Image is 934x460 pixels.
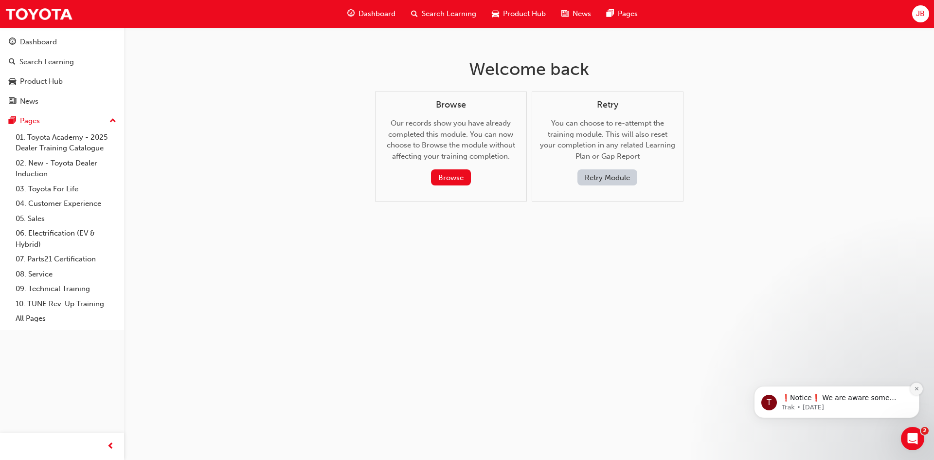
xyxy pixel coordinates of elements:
h4: Retry [540,100,675,110]
button: Dismiss notification [171,58,183,71]
a: 07. Parts21 Certification [12,252,120,267]
span: Search Learning [422,8,476,19]
a: All Pages [12,311,120,326]
a: 09. Technical Training [12,281,120,296]
p: Message from Trak, sent 87w ago [42,78,168,87]
span: car-icon [9,77,16,86]
a: 06. Electrification (EV & Hybrid) [12,226,120,252]
a: News [4,92,120,110]
p: ❗Notice❗ We are aware some training completions are missing from history, we are currently workin... [42,69,168,78]
div: News [20,96,38,107]
a: 02. New - Toyota Dealer Induction [12,156,120,182]
button: DashboardSearch LearningProduct HubNews [4,31,120,112]
a: car-iconProduct Hub [484,4,554,24]
a: search-iconSearch Learning [403,4,484,24]
span: Dashboard [359,8,395,19]
iframe: Intercom notifications message [739,325,934,434]
button: Browse [431,169,471,185]
span: car-icon [492,8,499,20]
div: Profile image for Trak [22,70,37,86]
a: 08. Service [12,267,120,282]
span: Pages [618,8,638,19]
a: 01. Toyota Academy - 2025 Dealer Training Catalogue [12,130,120,156]
span: up-icon [109,115,116,128]
div: Our records show you have already completed this module. You can now choose to Browse the module ... [383,100,519,186]
div: Search Learning [19,56,74,68]
span: guage-icon [347,8,355,20]
a: Search Learning [4,53,120,71]
span: news-icon [9,97,16,106]
button: JB [912,5,929,22]
a: 05. Sales [12,211,120,226]
div: message notification from Trak, 87w ago. ❗Notice❗ We are aware some training completions are miss... [15,61,180,93]
span: JB [916,8,925,19]
a: 03. Toyota For Life [12,182,120,197]
h1: Welcome back [375,58,683,80]
img: Trak [5,3,73,25]
a: Dashboard [4,33,120,51]
h4: Browse [383,100,519,110]
span: News [573,8,591,19]
a: pages-iconPages [599,4,646,24]
div: You can choose to re-attempt the training module. This will also reset your completion in any rel... [540,100,675,186]
iframe: Intercom live chat [901,427,924,450]
a: guage-iconDashboard [340,4,403,24]
span: guage-icon [9,38,16,47]
a: Product Hub [4,73,120,91]
a: 10. TUNE Rev-Up Training [12,296,120,312]
span: prev-icon [107,441,114,453]
span: search-icon [411,8,418,20]
a: news-iconNews [554,4,599,24]
span: Product Hub [503,8,546,19]
div: Dashboard [20,37,57,48]
a: 04. Customer Experience [12,196,120,211]
div: Pages [20,115,40,127]
button: Pages [4,112,120,130]
span: 2 [921,427,929,435]
span: pages-icon [607,8,614,20]
span: pages-icon [9,117,16,126]
span: search-icon [9,58,16,67]
button: Retry Module [577,169,637,185]
span: news-icon [561,8,569,20]
div: Product Hub [20,76,63,87]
